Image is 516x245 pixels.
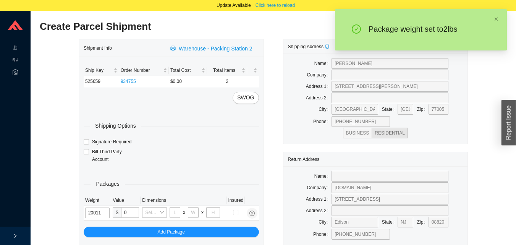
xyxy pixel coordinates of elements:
div: x [201,209,204,216]
span: Order Number [121,67,162,74]
button: close-circle [247,208,257,219]
th: Total Items sortable [207,65,247,76]
span: Total Cost [170,67,200,74]
span: Shipping Options [90,122,141,130]
label: City [319,104,332,115]
span: Add Package [158,228,185,236]
label: Name [314,58,332,69]
button: Add Package [84,227,259,237]
label: Company [307,182,332,193]
span: Packages [91,180,125,188]
label: Company [307,70,332,80]
th: Dimensions [141,195,226,206]
span: RESIDENTIAL [375,130,405,136]
label: Address 1 [306,81,332,92]
th: Value [111,195,141,206]
th: Order Number sortable [119,65,169,76]
span: Warehouse - Packing Station 2 [179,44,252,53]
span: Total Items [209,67,240,74]
div: Copy [325,43,330,50]
span: $ [113,207,121,218]
th: Weight [84,195,111,206]
th: Ship Key sortable [84,65,119,76]
span: right [13,234,18,238]
label: State [382,217,398,227]
label: City [319,217,332,227]
label: Address 1 [306,194,332,204]
th: undefined sortable [247,65,259,76]
div: Return Address [288,152,463,166]
div: Package weight set to 2 lb s [369,24,482,34]
span: Ship Key [85,67,112,74]
span: printer [170,45,177,52]
span: Click here to reload [256,2,295,9]
th: Insured [226,195,245,206]
label: Phone [313,116,332,127]
span: Signature Required [89,138,134,146]
input: L [170,207,180,218]
label: State [382,104,398,115]
td: 525659 [84,76,119,87]
td: 2 [207,76,247,87]
button: printerWarehouse - Packing Station 2 [166,43,259,54]
label: Address 2 [306,92,332,103]
span: copy [325,44,330,49]
label: Zip [417,104,429,115]
span: Shipping Address [288,44,330,49]
h2: Create Parcel Shipment [40,20,390,33]
input: W [188,207,199,218]
div: x [183,209,185,216]
span: Bill Third Party Account [89,148,139,163]
label: Phone [313,229,332,240]
input: H [206,207,220,218]
td: $0.00 [169,76,207,87]
label: Address 2 [306,205,332,216]
label: Name [314,171,332,182]
a: 934755 [121,79,136,84]
span: close [494,17,498,21]
label: Zip [417,217,429,227]
button: SWOG [233,92,259,104]
span: BUSINESS [346,130,369,136]
div: Shipment Info [84,41,166,55]
span: check-circle [352,24,361,35]
span: SWOG [237,93,254,102]
th: Total Cost sortable [169,65,207,76]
